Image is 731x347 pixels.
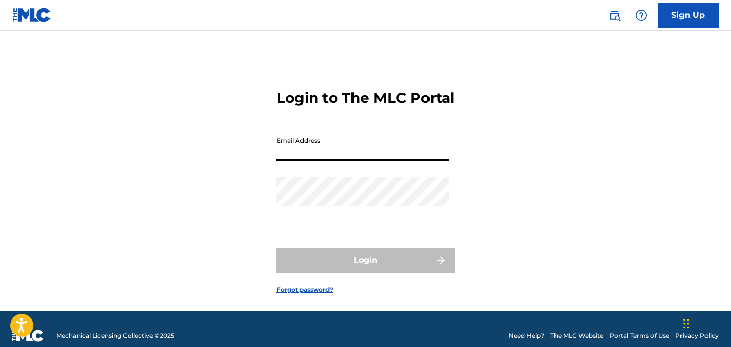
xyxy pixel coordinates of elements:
img: MLC Logo [12,8,52,22]
div: Drag [683,308,689,339]
img: search [609,9,621,21]
img: logo [12,330,44,342]
a: Need Help? [509,331,544,340]
a: Privacy Policy [675,331,719,340]
a: Forgot password? [276,285,333,295]
a: The MLC Website [550,331,603,340]
img: help [635,9,647,21]
h3: Login to The MLC Portal [276,89,455,107]
a: Public Search [604,5,625,25]
iframe: Chat Widget [680,298,731,347]
div: Help [631,5,651,25]
a: Portal Terms of Use [610,331,669,340]
a: Sign Up [658,3,719,28]
span: Mechanical Licensing Collective © 2025 [56,331,174,340]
